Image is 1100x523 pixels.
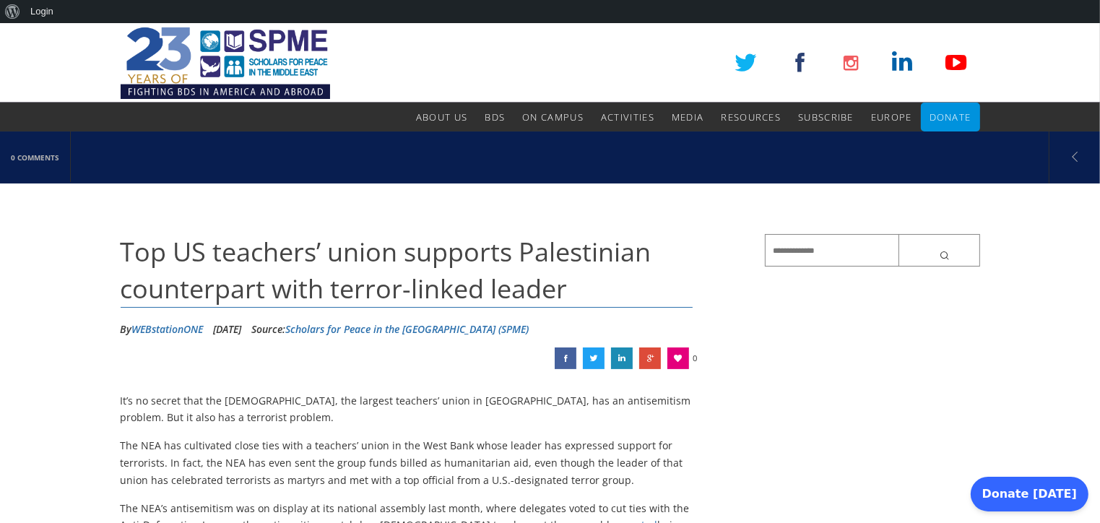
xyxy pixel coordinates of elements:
a: Top US teachers’ union supports Palestinian counterpart with terror-linked leader [611,347,633,369]
span: Resources [721,111,781,124]
a: Resources [721,103,781,131]
span: Donate [930,111,971,124]
span: About Us [416,111,467,124]
a: Top US teachers’ union supports Palestinian counterpart with terror-linked leader [555,347,576,369]
a: Top US teachers’ union supports Palestinian counterpart with terror-linked leader [639,347,661,369]
img: SPME [121,23,330,103]
a: Activities [601,103,654,131]
a: Top US teachers’ union supports Palestinian counterpart with terror-linked leader [583,347,605,369]
li: By [121,319,204,340]
li: [DATE] [214,319,242,340]
a: WEBstationONE [132,322,204,336]
p: It’s no secret that the [DEMOGRAPHIC_DATA], the largest teachers’ union in [GEOGRAPHIC_DATA], has... [121,392,693,427]
a: On Campus [522,103,584,131]
a: Europe [871,103,912,131]
span: On Campus [522,111,584,124]
span: Europe [871,111,912,124]
div: Source: [252,319,529,340]
a: Subscribe [798,103,854,131]
a: BDS [485,103,505,131]
span: Activities [601,111,654,124]
span: Top US teachers’ union supports Palestinian counterpart with terror-linked leader [121,234,651,306]
a: Donate [930,103,971,131]
span: 0 [693,347,697,369]
span: Subscribe [798,111,854,124]
span: Media [672,111,704,124]
a: Scholars for Peace in the [GEOGRAPHIC_DATA] (SPME) [286,322,529,336]
a: Media [672,103,704,131]
a: About Us [416,103,467,131]
span: BDS [485,111,505,124]
p: The NEA has cultivated close ties with a teachers’ union in the West Bank whose leader has expres... [121,437,693,488]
